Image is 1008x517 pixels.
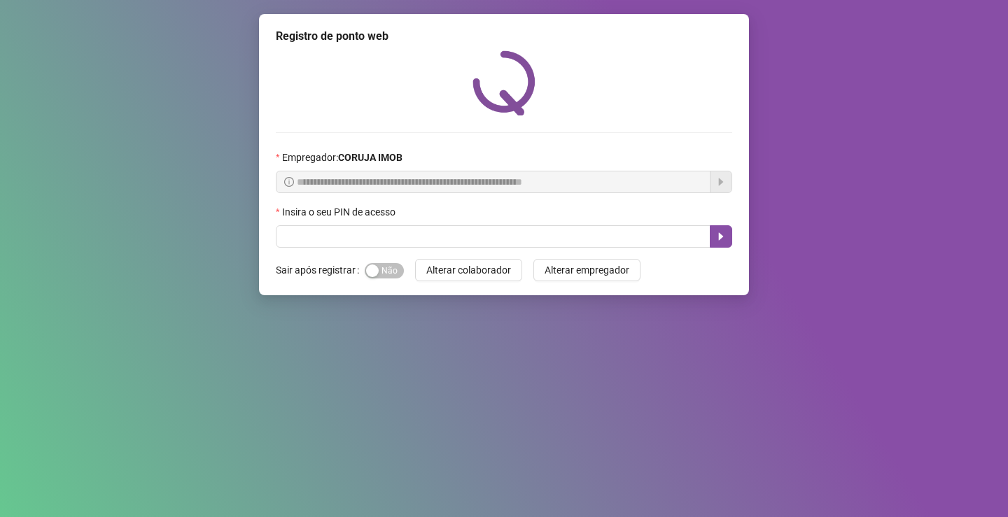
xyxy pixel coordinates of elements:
span: caret-right [715,231,727,242]
button: Alterar colaborador [415,259,522,281]
span: Empregador : [282,150,402,165]
span: info-circle [284,177,294,187]
img: QRPoint [472,50,535,115]
label: Sair após registrar [276,259,365,281]
span: Alterar empregador [545,262,629,278]
label: Insira o seu PIN de acesso [276,204,405,220]
span: Alterar colaborador [426,262,511,278]
strong: CORUJA IMOB [338,152,402,163]
div: Registro de ponto web [276,28,732,45]
button: Alterar empregador [533,259,640,281]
